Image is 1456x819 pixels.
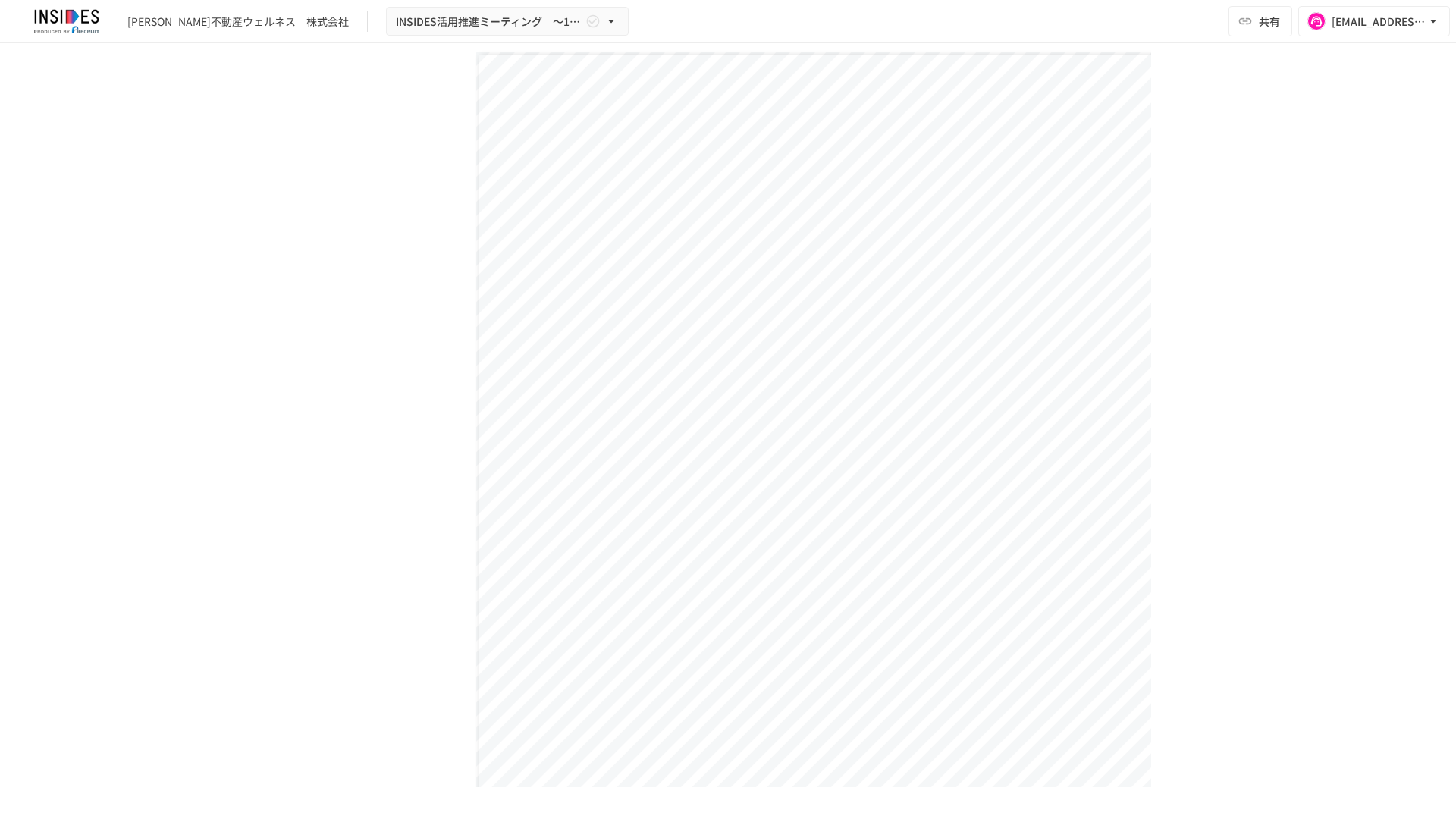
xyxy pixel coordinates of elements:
[18,9,115,33] img: JmGSPSkPjKwBq77AtHmwC7bJguQHJlCRQfAXtnx4WuV
[386,7,629,36] button: INSIDES活用推進ミーティング ～1回目～
[1298,6,1450,36] button: [EMAIL_ADDRESS][DOMAIN_NAME]
[396,12,582,31] span: INSIDES活用推進ミーティング ～1回目～
[127,14,349,30] div: [PERSON_NAME]不動産ウェルネス 株式会社
[1228,6,1292,36] button: 共有
[1259,13,1280,30] span: 共有
[1332,12,1426,31] div: [EMAIL_ADDRESS][DOMAIN_NAME]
